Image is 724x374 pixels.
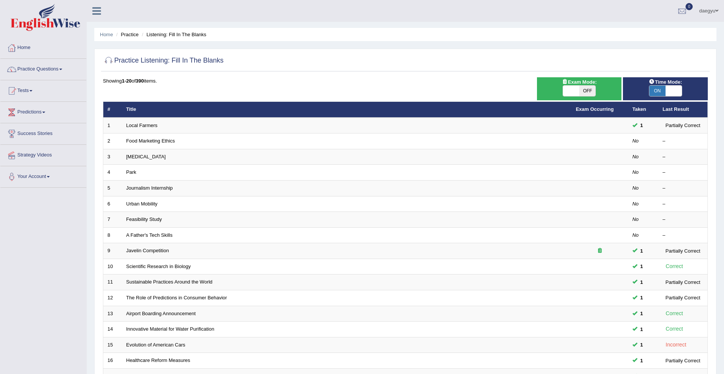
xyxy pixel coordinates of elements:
span: You cannot take this question anymore [637,357,646,365]
td: 13 [103,306,122,322]
div: Show exams occurring in exams [537,77,622,100]
a: Urban Mobility [126,201,158,207]
a: Javelin Competition [126,248,169,253]
div: Partially Correct [663,294,703,302]
th: Taken [628,102,658,118]
td: 6 [103,196,122,212]
div: – [663,138,703,145]
em: No [632,169,639,175]
span: Time Mode: [646,78,685,86]
td: 5 [103,181,122,196]
a: Your Account [0,166,86,185]
span: 0 [686,3,693,10]
em: No [632,154,639,159]
a: Scientific Research in Biology [126,264,191,269]
td: 15 [103,337,122,353]
td: 16 [103,353,122,369]
div: Partially Correct [663,357,703,365]
a: Exam Occurring [576,106,614,112]
div: Partially Correct [663,121,703,129]
a: Healthcare Reform Measures [126,357,190,363]
em: No [632,201,639,207]
div: – [663,232,703,239]
span: You cannot take this question anymore [637,247,646,255]
b: 1-20 [122,78,132,84]
span: OFF [579,86,595,96]
td: 8 [103,227,122,243]
span: You cannot take this question anymore [637,262,646,270]
a: The Role of Predictions in Consumer Behavior [126,295,227,300]
span: You cannot take this question anymore [637,278,646,286]
em: No [632,185,639,191]
div: Correct [663,309,686,318]
td: 2 [103,133,122,149]
div: – [663,216,703,223]
td: 3 [103,149,122,165]
div: Incorrect [663,340,689,349]
div: Correct [663,262,686,271]
a: Predictions [0,102,86,121]
a: Success Stories [0,123,86,142]
a: Tests [0,80,86,99]
div: Exam occurring question [576,247,624,254]
span: You cannot take this question anymore [637,341,646,349]
a: Practice Questions [0,59,86,78]
span: Exam Mode: [559,78,600,86]
a: Airport Boarding Announcement [126,311,196,316]
em: No [632,232,639,238]
div: – [663,153,703,161]
div: Partially Correct [663,247,703,255]
a: Home [100,32,113,37]
div: – [663,201,703,208]
span: ON [649,86,666,96]
th: Last Result [658,102,708,118]
em: No [632,216,639,222]
td: 14 [103,322,122,337]
a: Food Marketing Ethics [126,138,175,144]
td: 11 [103,274,122,290]
li: Listening: Fill In The Blanks [140,31,206,38]
td: 12 [103,290,122,306]
li: Practice [114,31,138,38]
a: [MEDICAL_DATA] [126,154,166,159]
a: Evolution of American Cars [126,342,186,348]
td: 10 [103,259,122,274]
span: You cannot take this question anymore [637,310,646,317]
td: 9 [103,243,122,259]
span: You cannot take this question anymore [637,294,646,302]
em: No [632,138,639,144]
a: Strategy Videos [0,145,86,164]
td: 1 [103,118,122,133]
div: – [663,169,703,176]
th: # [103,102,122,118]
h2: Practice Listening: Fill In The Blanks [103,55,224,66]
div: Showing of items. [103,77,708,84]
a: Sustainable Practices Around the World [126,279,213,285]
td: 7 [103,212,122,228]
td: 4 [103,165,122,181]
span: You cannot take this question anymore [637,121,646,129]
a: Home [0,37,86,56]
b: 390 [136,78,144,84]
a: Local Farmers [126,123,158,128]
a: Feasibility Study [126,216,162,222]
a: Journalism Internship [126,185,173,191]
a: Innovative Material for Water Purification [126,326,215,332]
th: Title [122,102,572,118]
div: Correct [663,325,686,333]
span: You cannot take this question anymore [637,325,646,333]
div: – [663,185,703,192]
a: A Father's Tech Skills [126,232,173,238]
a: Park [126,169,137,175]
div: Partially Correct [663,278,703,286]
